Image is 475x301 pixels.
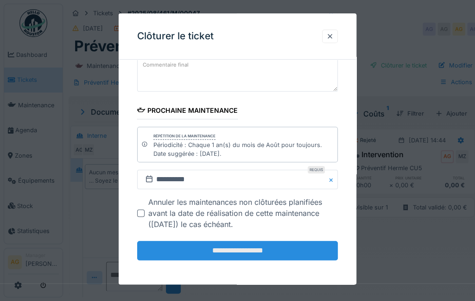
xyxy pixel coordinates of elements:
[137,31,214,42] h3: Clôturer le ticket
[141,59,190,71] label: Commentaire final
[308,166,325,174] div: Requis
[328,170,338,190] button: Close
[137,104,238,119] div: Prochaine maintenance
[148,197,338,230] div: Annuler les maintenances non clôturées planifiées avant la date de réalisation de cette maintenan...
[153,141,334,158] div: Périodicité : Chaque 1 an(s) du mois de Août pour toujours. Date suggérée : [DATE].
[153,133,215,140] div: Répétition de la maintenance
